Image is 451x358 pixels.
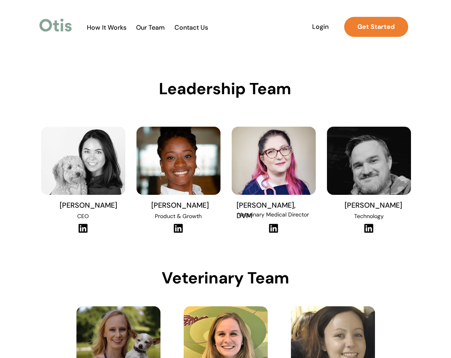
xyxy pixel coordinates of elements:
[151,200,209,210] span: [PERSON_NAME]
[238,211,309,218] span: Veterinary Medical Director
[162,267,289,288] span: Veterinary Team
[83,24,130,32] a: How It Works
[302,17,339,37] a: Login
[170,24,212,32] a: Contact Us
[345,200,402,210] span: [PERSON_NAME]
[131,24,170,31] span: Our Team
[155,212,202,220] span: Product & Growth
[344,17,408,37] a: Get Started
[131,24,170,32] a: Our Team
[83,24,130,31] span: How It Works
[60,200,117,210] span: [PERSON_NAME]
[237,200,296,220] span: [PERSON_NAME], DVM
[170,24,212,31] span: Contact Us
[77,212,89,220] span: CEO
[354,212,384,220] span: Technology
[159,78,291,99] span: Leadership Team
[302,23,339,30] span: Login
[357,22,395,31] strong: Get Started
